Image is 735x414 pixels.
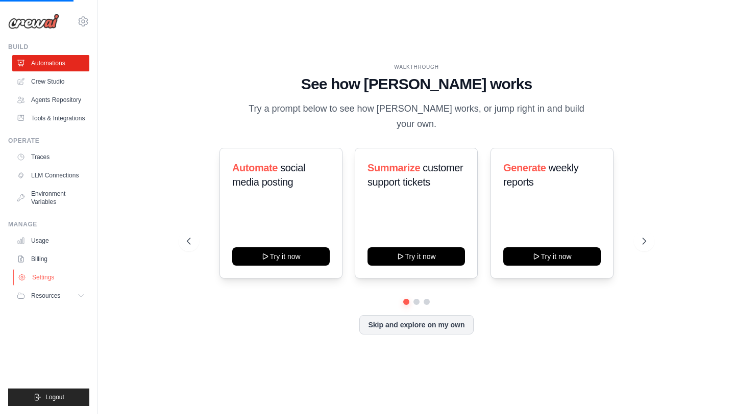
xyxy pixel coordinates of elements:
span: Resources [31,292,60,300]
a: Billing [12,251,89,267]
span: weekly reports [503,162,578,188]
a: Crew Studio [12,73,89,90]
button: Try it now [232,247,330,266]
a: Traces [12,149,89,165]
a: LLM Connections [12,167,89,184]
div: Build [8,43,89,51]
span: customer support tickets [367,162,463,188]
a: Environment Variables [12,186,89,210]
button: Resources [12,288,89,304]
a: Usage [12,232,89,249]
iframe: Chat Widget [684,365,735,414]
button: Try it now [503,247,601,266]
span: Logout [45,393,64,401]
h1: See how [PERSON_NAME] works [187,75,646,93]
span: Generate [503,162,546,173]
a: Automations [12,55,89,71]
img: Logo [8,14,59,29]
div: Manage [8,220,89,228]
p: Try a prompt below to see how [PERSON_NAME] works, or jump right in and build your own. [245,101,588,132]
button: Logout [8,389,89,406]
div: Operate [8,137,89,145]
div: WALKTHROUGH [187,63,646,71]
span: social media posting [232,162,305,188]
button: Try it now [367,247,465,266]
a: Tools & Integrations [12,110,89,126]
a: Agents Repository [12,92,89,108]
a: Settings [13,269,90,286]
span: Summarize [367,162,420,173]
span: Automate [232,162,278,173]
button: Skip and explore on my own [359,315,473,334]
